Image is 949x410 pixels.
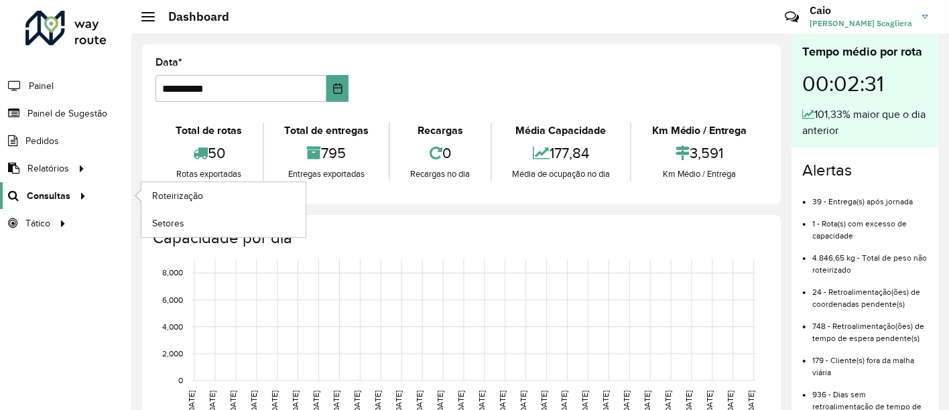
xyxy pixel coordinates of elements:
div: Entregas exportadas [267,167,386,181]
div: 3,591 [635,139,764,167]
h3: Caio [810,4,912,17]
span: Consultas [27,189,70,203]
div: 50 [159,139,259,167]
div: 0 [393,139,487,167]
div: 795 [267,139,386,167]
li: 1 - Rota(s) com excesso de capacidade [812,208,928,242]
li: 179 - Cliente(s) fora da malha viária [812,344,928,379]
h4: Alertas [802,161,928,180]
div: Recargas no dia [393,167,487,181]
div: Rotas exportadas [159,167,259,181]
div: 101,33% maior que o dia anterior [802,107,928,139]
li: 24 - Retroalimentação(ões) de coordenadas pendente(s) [812,276,928,310]
text: 2,000 [162,349,183,358]
text: 8,000 [162,269,183,277]
span: Roteirização [152,189,203,203]
div: Média Capacidade [495,123,627,139]
span: Tático [25,216,50,230]
div: Tempo médio por rota [802,43,928,61]
span: Pedidos [25,134,59,148]
span: [PERSON_NAME] Scagliera [810,17,912,29]
a: Setores [141,210,306,236]
div: Km Médio / Entrega [635,167,764,181]
h4: Capacidade por dia [153,228,767,248]
li: 748 - Retroalimentação(ões) de tempo de espera pendente(s) [812,310,928,344]
span: Setores [152,216,184,230]
span: Relatórios [27,161,69,176]
li: 4.846,65 kg - Total de peso não roteirizado [812,242,928,276]
button: Choose Date [326,75,349,102]
div: Média de ocupação no dia [495,167,627,181]
text: 6,000 [162,295,183,304]
h2: Dashboard [155,9,229,24]
span: Painel de Sugestão [27,107,107,121]
a: Roteirização [141,182,306,209]
text: 0 [178,376,183,385]
div: 177,84 [495,139,627,167]
li: 39 - Entrega(s) após jornada [812,186,928,208]
div: Total de entregas [267,123,386,139]
text: 4,000 [162,322,183,331]
a: Contato Rápido [777,3,806,31]
div: Km Médio / Entrega [635,123,764,139]
div: 00:02:31 [802,61,928,107]
label: Data [155,54,182,70]
span: Painel [29,79,54,93]
div: Recargas [393,123,487,139]
div: Total de rotas [159,123,259,139]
